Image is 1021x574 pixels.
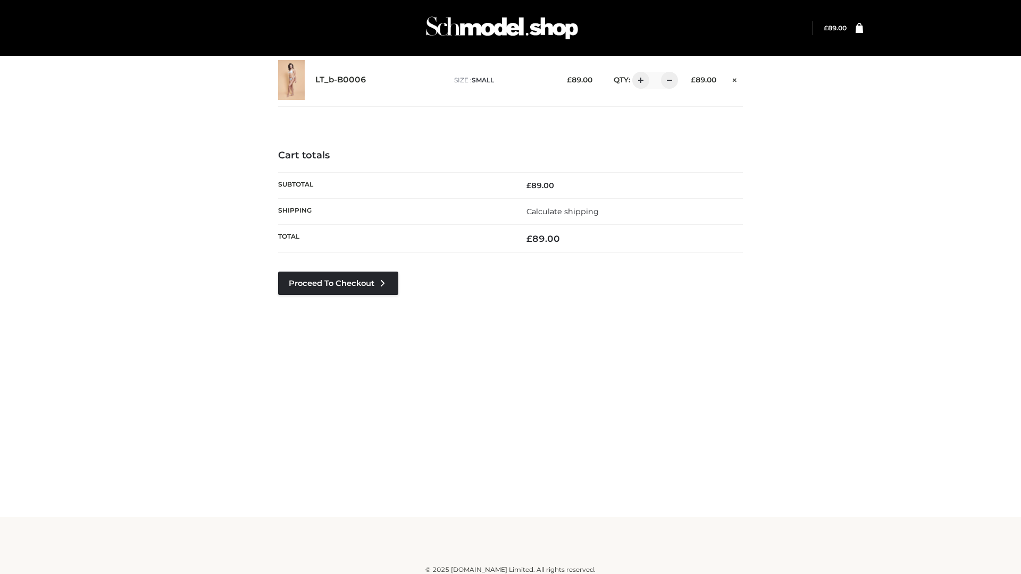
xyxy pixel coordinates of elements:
img: Schmodel Admin 964 [422,7,582,49]
a: LT_b-B0006 [315,75,366,85]
span: £ [691,75,696,84]
p: size : [454,75,550,85]
a: Remove this item [727,72,743,86]
bdi: 89.00 [691,75,716,84]
th: Subtotal [278,172,510,198]
a: Proceed to Checkout [278,272,398,295]
th: Total [278,225,510,253]
h4: Cart totals [278,150,743,162]
th: Shipping [278,198,510,224]
bdi: 89.00 [824,24,847,32]
span: SMALL [472,76,494,84]
bdi: 89.00 [526,233,560,244]
span: £ [526,181,531,190]
span: £ [526,233,532,244]
span: £ [567,75,572,84]
span: £ [824,24,828,32]
div: QTY: [603,72,674,89]
img: LT_b-B0006 - SMALL [278,60,305,100]
a: Calculate shipping [526,207,599,216]
bdi: 89.00 [567,75,592,84]
bdi: 89.00 [526,181,554,190]
a: £89.00 [824,24,847,32]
